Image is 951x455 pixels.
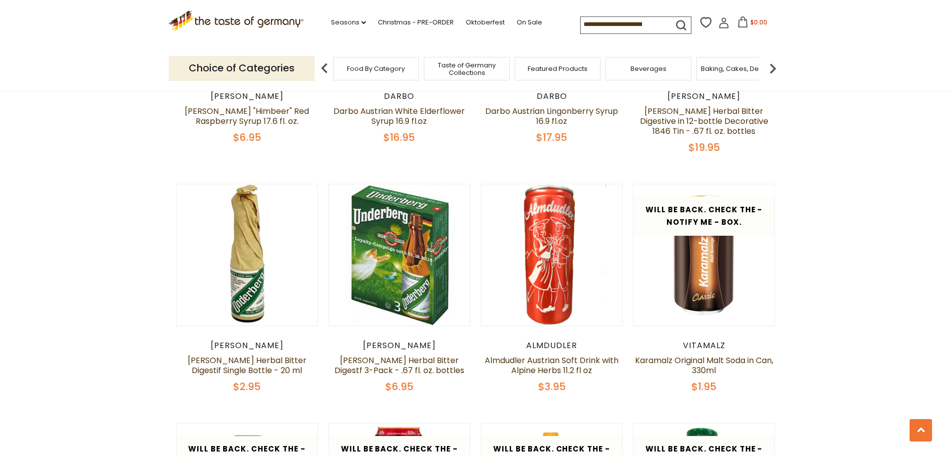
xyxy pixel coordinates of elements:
[188,355,307,376] a: [PERSON_NAME] Herbal Bitter Digestif Single Bottle - 20 ml
[334,355,464,376] a: [PERSON_NAME] Herbal Bitter Digestf 3-Pack - .67 fl. oz. bottles
[328,341,471,351] div: [PERSON_NAME]
[701,65,778,72] a: Baking, Cakes, Desserts
[169,56,315,80] p: Choice of Categories
[481,341,623,351] div: Almdudler
[315,58,334,78] img: previous arrow
[233,130,261,144] span: $6.95
[481,184,623,326] img: Almdudler Austrian Soft Drink with Alpine Herbs 11.2 fl oz
[347,65,405,72] a: Food By Category
[536,130,567,144] span: $17.95
[631,65,666,72] a: Beverages
[485,355,619,376] a: Almdudler Austrian Soft Drink with Alpine Herbs 11.2 fl oz
[233,380,261,394] span: $2.95
[176,341,318,351] div: [PERSON_NAME]
[385,380,413,394] span: $6.95
[176,91,318,101] div: [PERSON_NAME]
[640,105,768,137] a: [PERSON_NAME] Herbal Bitter Digestive in 12-bottle Decorative 1846 Tin - .67 fl. oz. bottles
[688,140,720,154] span: $19.95
[691,380,716,394] span: $1.95
[538,380,566,394] span: $3.95
[328,91,471,101] div: Darbo
[331,17,366,28] a: Seasons
[481,91,623,101] div: Darbo
[466,17,505,28] a: Oktoberfest
[378,17,454,28] a: Christmas - PRE-ORDER
[333,105,465,127] a: Darbo Austrian White Elderflower Syrup 16.9 fl.oz
[329,184,470,326] img: Underberg Herbal Bitter Digestf 3-Pack - .67 fl. oz. bottles
[634,184,775,326] img: Karamalz Original Malt Soda in Can, 330ml
[763,58,783,78] img: next arrow
[635,355,773,376] a: Karamalz Original Malt Soda in Can, 330ml
[633,341,775,351] div: Vitamalz
[750,18,767,26] span: $0.00
[528,65,588,72] a: Featured Products
[427,61,507,76] a: Taste of Germany Collections
[177,184,318,326] img: Underberg Herbal Bitter Digestif Single Bottle - 20 ml
[485,105,618,127] a: Darbo Austrian Lingonberry Syrup 16.9 fl.oz
[383,130,415,144] span: $16.95
[185,105,309,127] a: [PERSON_NAME] "Himbeer" Red Raspberry Syrup 17.6 fl. oz.
[633,91,775,101] div: [PERSON_NAME]
[517,17,542,28] a: On Sale
[731,16,774,31] button: $0.00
